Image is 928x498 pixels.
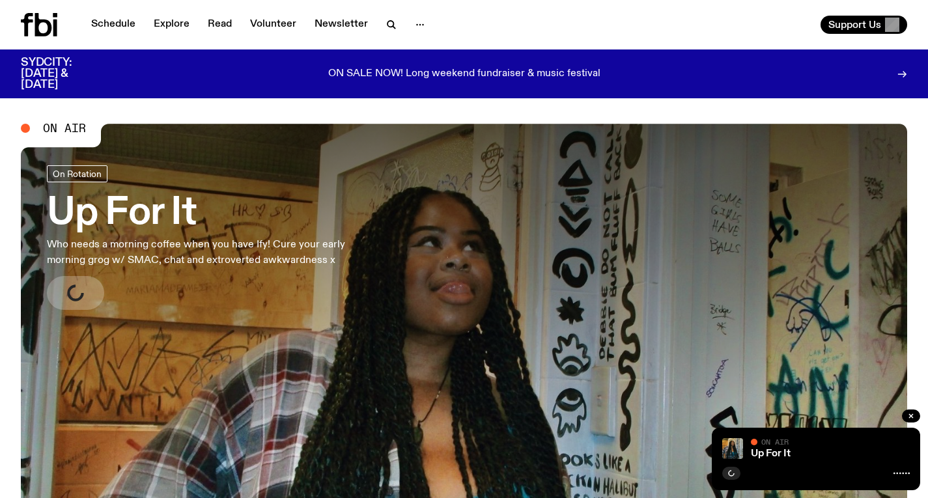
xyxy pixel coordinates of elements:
[200,16,240,34] a: Read
[751,449,791,459] a: Up For It
[307,16,376,34] a: Newsletter
[47,195,380,232] h3: Up For It
[722,438,743,459] img: Ify - a Brown Skin girl with black braided twists, looking up to the side with her tongue stickin...
[83,16,143,34] a: Schedule
[47,237,380,268] p: Who needs a morning coffee when you have Ify! Cure your early morning grog w/ SMAC, chat and extr...
[47,165,107,182] a: On Rotation
[53,169,102,178] span: On Rotation
[828,19,881,31] span: Support Us
[821,16,907,34] button: Support Us
[328,68,600,80] p: ON SALE NOW! Long weekend fundraiser & music festival
[761,437,789,446] span: On Air
[43,122,86,134] span: On Air
[146,16,197,34] a: Explore
[21,57,104,90] h3: SYDCITY: [DATE] & [DATE]
[47,165,380,310] a: Up For ItWho needs a morning coffee when you have Ify! Cure your early morning grog w/ SMAC, chat...
[242,16,304,34] a: Volunteer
